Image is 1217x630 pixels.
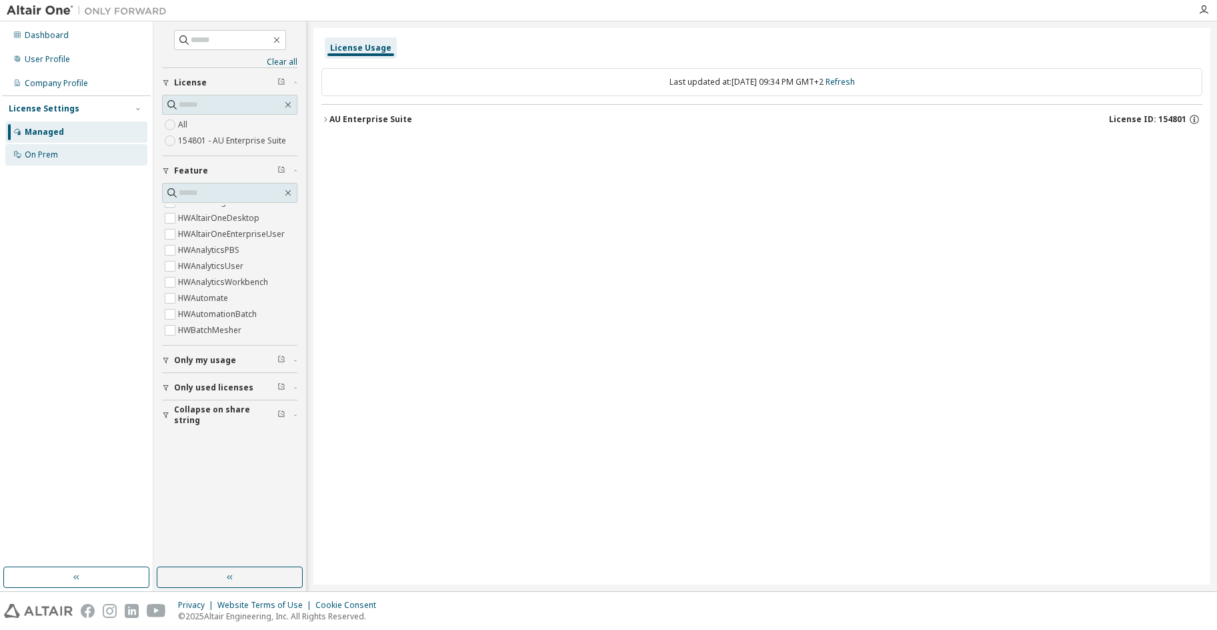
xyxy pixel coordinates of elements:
span: Clear filter [277,166,285,176]
button: Only used licenses [162,373,297,402]
div: Website Terms of Use [217,600,315,611]
label: HWBatchMesher [178,322,244,338]
img: youtube.svg [147,604,166,618]
label: HWAnalyticsWorkbench [178,274,271,290]
div: License Settings [9,103,79,114]
button: Only my usage [162,346,297,375]
div: Privacy [178,600,217,611]
span: Feature [174,166,208,176]
span: Clear filter [277,355,285,366]
div: Dashboard [25,30,69,41]
span: Only my usage [174,355,236,366]
span: License [174,77,207,88]
span: Clear filter [277,410,285,420]
span: Only used licenses [174,382,253,393]
a: Refresh [826,76,855,87]
span: Collapse on share string [174,404,277,426]
label: HWAltairOneEnterpriseUser [178,226,287,242]
div: License Usage [330,43,391,53]
div: Cookie Consent [315,600,384,611]
div: Company Profile [25,78,88,89]
span: License ID: 154801 [1109,114,1186,125]
a: Clear all [162,57,297,67]
img: linkedin.svg [125,604,139,618]
img: Altair One [7,4,173,17]
div: Last updated at: [DATE] 09:34 PM GMT+2 [321,68,1202,96]
button: License [162,68,297,97]
span: Clear filter [277,382,285,393]
div: AU Enterprise Suite [329,114,412,125]
div: User Profile [25,54,70,65]
button: AU Enterprise SuiteLicense ID: 154801 [321,105,1202,134]
img: altair_logo.svg [4,604,73,618]
button: Feature [162,156,297,186]
div: On Prem [25,149,58,160]
label: HWAutomationBatch [178,306,259,322]
div: Managed [25,127,64,137]
p: © 2025 Altair Engineering, Inc. All Rights Reserved. [178,611,384,622]
label: HWAnalyticsUser [178,258,246,274]
label: All [178,117,190,133]
label: HWAutomate [178,290,231,306]
label: HWAltairOneDesktop [178,210,262,226]
img: facebook.svg [81,604,95,618]
img: instagram.svg [103,604,117,618]
button: Collapse on share string [162,400,297,430]
label: HWAnalyticsPBS [178,242,242,258]
span: Clear filter [277,77,285,88]
label: 154801 - AU Enterprise Suite [178,133,289,149]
